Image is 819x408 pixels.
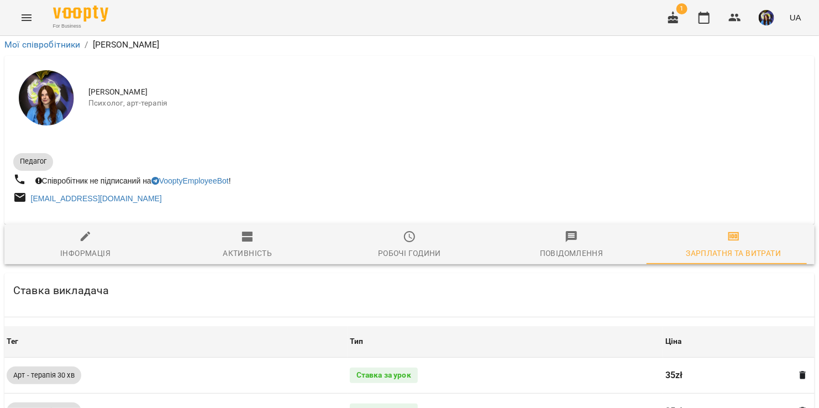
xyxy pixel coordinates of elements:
a: [EMAIL_ADDRESS][DOMAIN_NAME] [31,194,162,203]
span: Психолог, арт-терапія [88,98,806,109]
div: Робочі години [378,247,441,260]
button: UA [785,7,806,28]
span: UA [790,12,801,23]
div: Інформація [60,247,111,260]
img: Voopty Logo [53,6,108,22]
span: For Business [53,23,108,30]
nav: breadcrumb [4,38,815,51]
button: Видалити [796,368,810,383]
th: Ціна [663,326,815,357]
img: Вахнован Діана [19,70,74,125]
th: Тег [4,326,348,357]
th: Тип [348,326,663,357]
div: Повідомлення [540,247,603,260]
span: [PERSON_NAME] [88,87,806,98]
span: Арт - терапія 30 хв [7,370,81,380]
p: 35 zł [665,369,788,382]
span: Педагог [13,156,53,166]
div: Активність [223,247,272,260]
h6: Ставка викладача [13,282,109,299]
div: Співробітник не підписаний на ! [33,173,233,189]
p: [PERSON_NAME] [93,38,160,51]
div: Зарплатня та Витрати [686,247,781,260]
li: / [85,38,88,51]
img: 45559c1a150f8c2aa145bf47fc7aae9b.jpg [759,10,774,25]
a: Мої співробітники [4,39,81,50]
button: Menu [13,4,40,31]
div: Ставка за урок [350,368,418,383]
span: 1 [676,3,687,14]
a: VooptyEmployeeBot [151,176,229,185]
